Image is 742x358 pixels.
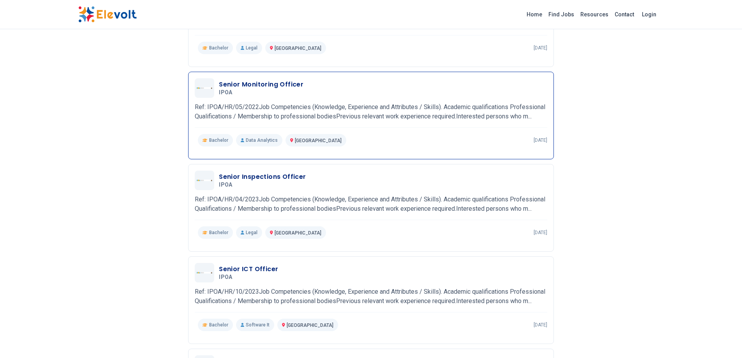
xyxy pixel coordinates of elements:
[209,322,228,328] span: Bachelor
[275,46,321,51] span: [GEOGRAPHIC_DATA]
[236,134,282,146] p: Data Analytics
[637,7,661,22] a: Login
[219,265,278,274] h3: Senior ICT Officer
[209,45,228,51] span: Bachelor
[195,102,547,121] p: Ref: IPOA/HR/05/2022Job Competencies (Knowledge, Experience and Attributes / Skills). Academic qu...
[195,171,547,239] a: IPOASenior Inspections OfficerIPOARef: IPOA/HR/04/2023Job Competencies (Knowledge, Experience and...
[703,321,742,358] iframe: Chat Widget
[219,274,232,281] span: IPOA
[195,287,547,306] p: Ref: IPOA/HR/10/2023Job Competencies (Knowledge, Experience and Attributes / Skills). Academic qu...
[197,272,212,273] img: IPOA
[78,6,137,23] img: Elevolt
[197,87,212,88] img: IPOA
[195,195,547,213] p: Ref: IPOA/HR/04/2023Job Competencies (Knowledge, Experience and Attributes / Skills). Academic qu...
[197,180,212,181] img: IPOA
[275,230,321,236] span: [GEOGRAPHIC_DATA]
[523,8,545,21] a: Home
[236,319,274,331] p: Software It
[534,137,547,143] p: [DATE]
[236,226,262,239] p: Legal
[219,89,232,96] span: IPOA
[534,45,547,51] p: [DATE]
[209,229,228,236] span: Bachelor
[545,8,577,21] a: Find Jobs
[195,263,547,331] a: IPOASenior ICT OfficerIPOARef: IPOA/HR/10/2023Job Competencies (Knowledge, Experience and Attribu...
[566,35,664,269] iframe: Advertisement
[295,138,342,143] span: [GEOGRAPHIC_DATA]
[219,80,303,89] h3: Senior Monitoring Officer
[534,229,547,236] p: [DATE]
[219,182,232,189] span: IPOA
[219,172,306,182] h3: Senior Inspections Officer
[534,322,547,328] p: [DATE]
[577,8,612,21] a: Resources
[195,78,547,146] a: IPOASenior Monitoring OfficerIPOARef: IPOA/HR/05/2022Job Competencies (Knowledge, Experience and ...
[236,42,262,54] p: Legal
[612,8,637,21] a: Contact
[78,35,176,269] iframe: Advertisement
[209,137,228,143] span: Bachelor
[287,323,333,328] span: [GEOGRAPHIC_DATA]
